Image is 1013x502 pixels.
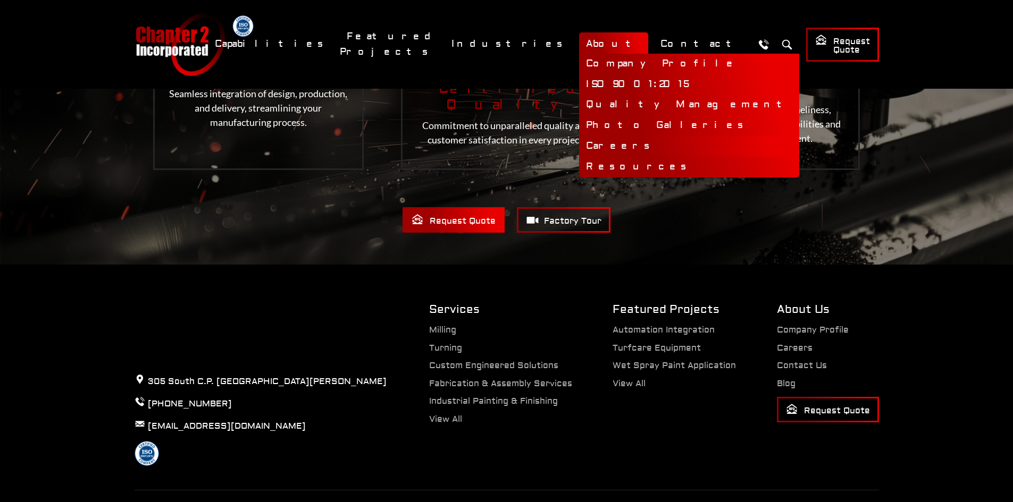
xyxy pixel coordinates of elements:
[806,28,879,62] a: Request Quote
[613,325,715,335] a: Automation Integration
[579,95,799,115] a: Quality Management
[754,35,774,54] a: Call Us
[429,325,456,335] a: Milling
[815,34,870,56] span: Request Quote
[429,378,572,389] a: Fabrication & Assembly Services
[579,54,799,74] a: Company Profile
[415,65,598,113] h3: ISO 9001 Certified Quality
[340,25,439,63] a: Featured Projects
[579,32,648,55] a: About
[412,214,496,227] span: Request Quote
[579,136,799,157] a: Careers
[613,360,736,371] a: Wet Spray Paint Application
[654,32,749,55] a: Contact
[208,32,334,55] a: Capabilities
[579,74,799,95] a: ISO 9001:2015
[135,13,225,76] a: Chapter 2 Incorporated
[403,207,505,233] a: Request Quote
[777,35,797,54] button: Search
[429,360,558,371] a: Custom Engineered Solutions
[135,374,387,388] p: 305 South C.P. [GEOGRAPHIC_DATA][PERSON_NAME]
[429,343,462,353] a: Turning
[517,207,610,233] a: Factory Tour
[613,302,736,317] h2: Featured Projects
[777,378,796,389] a: Blog
[429,302,572,317] h2: Services
[579,115,799,136] a: Photo Galleries
[777,397,879,422] a: Request Quote
[526,214,601,227] span: Factory Tour
[613,378,646,389] a: View All
[777,360,827,371] a: Contact Us
[579,157,799,177] a: Resources
[786,403,870,416] span: Request Quote
[777,302,879,317] h2: About Us
[445,32,574,55] a: Industries
[429,396,558,406] a: Industrial Painting & Finishing
[777,343,813,353] a: Careers
[148,421,306,431] a: [EMAIL_ADDRESS][DOMAIN_NAME]
[429,414,462,424] a: View All
[777,325,849,335] a: Company Profile
[148,398,232,409] a: [PHONE_NUMBER]
[613,343,701,353] a: Turfcare Equipment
